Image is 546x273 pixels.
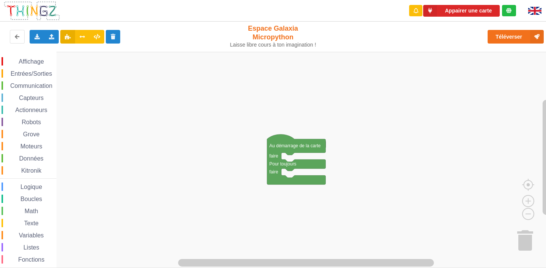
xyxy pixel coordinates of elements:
[14,107,49,113] span: Actionneurs
[19,184,43,190] span: Logique
[18,155,45,162] span: Données
[269,169,278,175] text: faire
[17,58,45,65] span: Affichage
[18,232,45,239] span: Variables
[488,30,544,44] button: Téléverser
[20,119,42,125] span: Robots
[19,196,43,202] span: Boucles
[269,153,278,159] text: faire
[502,5,516,16] div: Tu es connecté au serveur de création de Thingz
[528,7,541,15] img: gb.png
[423,5,500,17] button: Appairer une carte
[17,256,45,263] span: Fonctions
[9,70,53,77] span: Entrées/Sorties
[22,244,41,251] span: Listes
[22,131,41,137] span: Grove
[23,220,39,226] span: Texte
[19,143,44,150] span: Moteurs
[227,42,320,48] div: Laisse libre cours à ton imagination !
[3,1,60,21] img: thingz_logo.png
[24,208,39,214] span: Math
[227,24,320,48] div: Espace Galaxia Micropython
[9,83,53,89] span: Communication
[269,143,321,148] text: Au démarrage de la carte
[20,167,42,174] span: Kitronik
[18,95,45,101] span: Capteurs
[269,161,296,167] text: Pour toujours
